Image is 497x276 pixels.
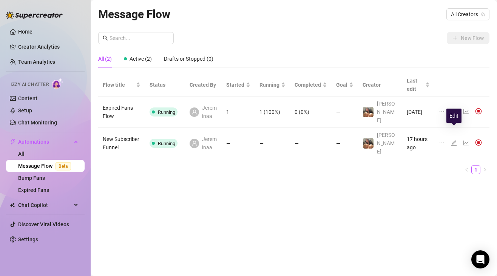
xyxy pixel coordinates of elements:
td: 0 (0%) [290,97,332,128]
span: Started [226,81,244,89]
div: Edit [446,109,461,123]
span: Last edit [407,77,424,93]
td: 1 (100%) [255,97,290,128]
img: svg%3e [475,108,482,115]
input: Search... [110,34,169,42]
span: Beta [56,162,71,170]
div: All (2) [98,55,112,63]
a: Discover Viral Videos [18,221,69,227]
article: Message Flow [98,5,170,23]
img: svg%3e [475,139,482,146]
td: Expired Fans Flow [98,97,145,128]
div: Open Intercom Messenger [471,250,489,268]
a: Content [18,95,37,101]
span: Goal [336,81,347,89]
span: user [192,109,197,115]
td: [DATE] [402,97,434,128]
a: All [18,151,25,157]
span: Active (2) [130,56,152,62]
button: right [480,165,489,174]
span: left [465,167,469,172]
td: 17 hours ago [402,128,434,159]
th: Running [255,74,290,97]
li: 1 [471,165,480,174]
span: team [481,12,485,17]
th: Creator [358,74,402,97]
a: Setup [18,107,32,113]
th: Completed [290,74,332,97]
span: Automations [18,136,72,148]
span: user [192,141,197,146]
li: Next Page [480,165,489,174]
a: Team Analytics [18,59,55,65]
td: New Subscriber Funnel [98,128,145,159]
th: Started [222,74,255,97]
th: Created By [185,74,222,97]
a: Creator Analytics [18,41,79,53]
img: Mina [363,138,374,149]
span: Izzy AI Chatter [11,81,49,88]
a: Chat Monitoring [18,120,57,126]
span: Running [158,109,175,115]
span: Running [259,81,279,89]
span: Completed [295,81,321,89]
span: ellipsis [439,140,445,146]
span: ellipsis [439,109,445,115]
span: edit [451,140,457,146]
span: [PERSON_NAME] [377,101,395,123]
span: Jereminaa [202,104,217,120]
a: Settings [18,236,38,242]
span: line-chart [463,140,469,146]
th: Flow title [98,74,145,97]
span: line-chart [463,109,469,115]
button: New Flow [447,32,489,44]
span: search [103,35,108,41]
a: Expired Fans [18,187,49,193]
span: Chat Copilot [18,199,72,211]
img: AI Chatter [52,78,63,89]
img: Mina [363,107,374,117]
td: — [255,128,290,159]
span: Running [158,141,175,146]
span: All Creators [451,9,485,20]
span: Flow title [103,81,134,89]
th: Status [145,74,185,97]
td: — [332,128,358,159]
img: logo-BBDzfeDw.svg [6,11,63,19]
a: Home [18,29,32,35]
a: Bump Fans [18,175,45,181]
th: Last edit [402,74,434,97]
span: Jereminaa [202,135,217,152]
span: right [483,167,487,172]
td: 1 [222,97,255,128]
td: — [222,128,255,159]
th: Goal [332,74,358,97]
span: [PERSON_NAME] [377,132,395,155]
button: left [462,165,471,174]
td: — [332,97,358,128]
a: Message FlowBeta [18,163,74,169]
li: Previous Page [462,165,471,174]
img: Chat Copilot [10,202,15,208]
div: Drafts or Stopped (0) [164,55,213,63]
td: — [290,128,332,159]
a: 1 [472,166,480,174]
span: thunderbolt [10,139,16,145]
